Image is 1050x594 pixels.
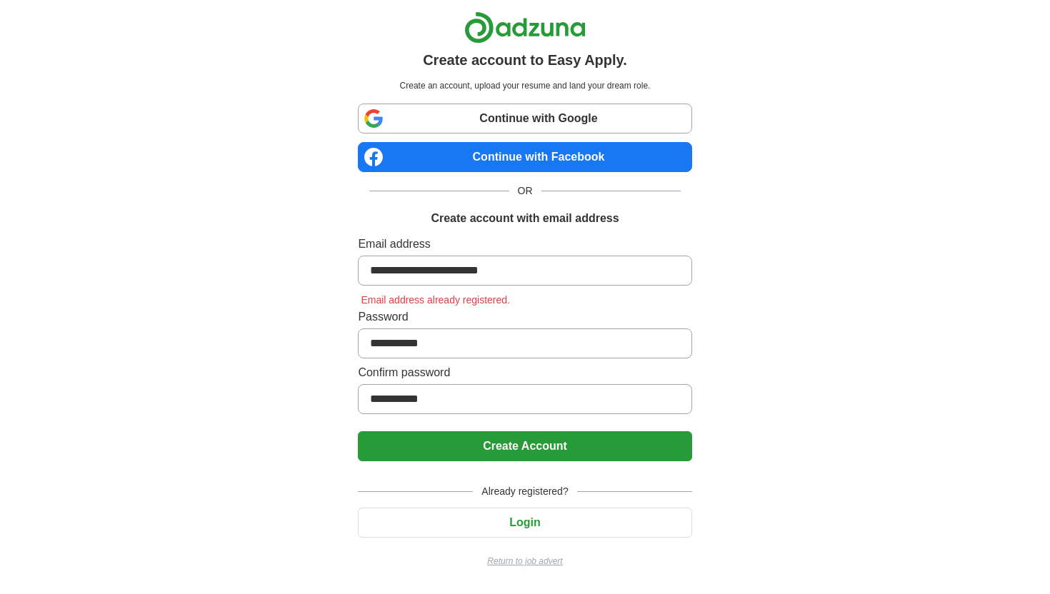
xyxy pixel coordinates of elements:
span: Email address already registered. [358,294,513,306]
span: OR [509,183,541,198]
img: Adzuna logo [464,11,586,44]
label: Password [358,308,691,326]
a: Login [358,516,691,528]
p: Create an account, upload your resume and land your dream role. [361,79,689,92]
a: Return to job advert [358,555,691,568]
label: Confirm password [358,364,691,381]
span: Already registered? [473,484,576,499]
button: Login [358,508,691,538]
h1: Create account with email address [431,210,619,227]
a: Continue with Google [358,104,691,134]
button: Create Account [358,431,691,461]
h1: Create account to Easy Apply. [423,49,627,71]
a: Continue with Facebook [358,142,691,172]
label: Email address [358,236,691,253]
